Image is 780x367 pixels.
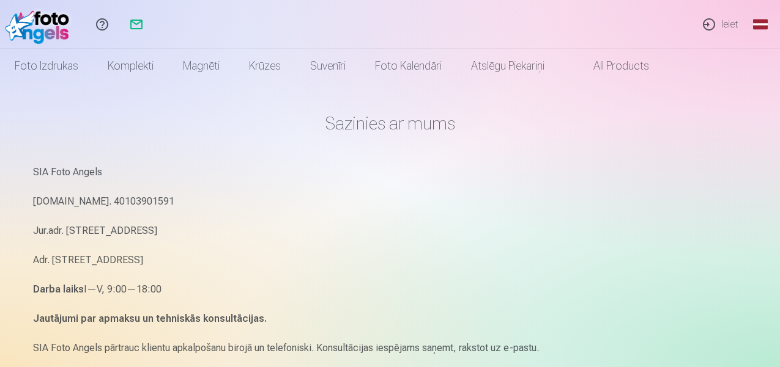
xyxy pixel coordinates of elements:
[5,5,75,44] img: /fa1
[33,112,748,134] h1: Sazinies ar mums
[33,281,748,298] p: I—V, 9:00—18:00
[234,49,295,83] a: Krūzes
[295,49,360,83] a: Suvenīri
[559,49,664,83] a: All products
[33,340,748,357] p: SIA Foto Angels pārtrauc klientu apkalpošanu birojā un telefoniski. Konsultācijas iespējams saņem...
[360,49,456,83] a: Foto kalendāri
[93,49,168,83] a: Komplekti
[33,252,748,269] p: Adr. [STREET_ADDRESS]
[168,49,234,83] a: Magnēti
[33,283,84,295] strong: Darba laiks
[456,49,559,83] a: Atslēgu piekariņi
[33,222,748,239] p: Jur.adr. [STREET_ADDRESS]
[33,193,748,210] p: [DOMAIN_NAME]. 40103901591
[33,313,267,324] strong: Jautājumi par apmaksu un tehniskās konsultācijas.
[33,164,748,181] p: SIA Foto Angels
